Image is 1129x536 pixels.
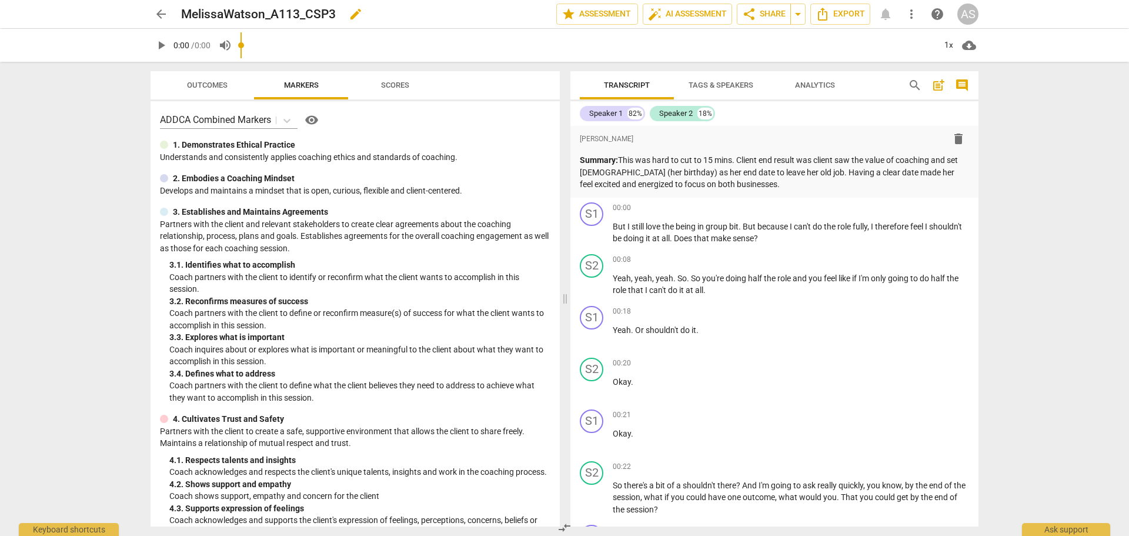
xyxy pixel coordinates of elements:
span: , [901,481,905,490]
span: really [817,481,839,490]
span: ? [736,481,742,490]
span: yeah [634,274,652,283]
span: doing [623,234,646,243]
span: Assessment [562,7,633,21]
strong: Summary: [580,155,618,165]
span: what [644,492,664,502]
span: outcome [743,492,775,502]
p: Coach partners with the client to define what the client believes they need to address to achieve... [169,379,550,404]
span: do [668,285,679,295]
p: 3. Establishes and Maintains Agreements [173,206,328,218]
span: So [677,274,687,283]
span: Analytics [795,81,835,89]
div: 3. 1. Identifies what to accomplish [169,259,550,271]
div: Change speaker [580,306,603,329]
span: , [652,274,656,283]
span: one [727,492,743,502]
span: to [910,274,920,283]
button: Sharing summary [790,4,806,25]
span: . [670,234,674,243]
span: and [793,274,809,283]
span: I [627,222,632,231]
span: end [934,492,950,502]
button: Export [810,4,870,25]
span: role [837,222,853,231]
span: would [799,492,823,502]
div: 3. 3. Explores what is important [169,331,550,344]
button: Play [151,35,172,56]
span: And [742,481,759,490]
span: 0:00 [173,41,189,50]
span: . [673,274,677,283]
span: I [925,222,929,231]
span: more_vert [904,7,918,21]
span: arrow_back [154,7,168,21]
span: you [671,492,686,502]
span: can't [649,285,668,295]
span: all [662,234,670,243]
span: I'm [759,481,771,490]
span: post_add [931,78,946,92]
button: AI Assessment [643,4,732,25]
span: Tags & Speakers [689,81,753,89]
span: arrow_drop_down [791,7,805,21]
span: the [916,481,929,490]
span: comment [955,78,969,92]
p: Partners with the client and relevant stakeholders to create clear agreements about the coaching ... [160,218,550,255]
span: 00:18 [613,307,631,317]
div: Ask support [1022,523,1110,536]
span: cloud_download [962,38,976,52]
div: 3. 2. Reconfirms measures of success [169,295,550,308]
span: Okay [613,429,631,438]
span: . [631,429,633,438]
span: of [944,481,954,490]
p: This was hard to cut to 15 mins. Client end result was client saw the value of coaching and set [... [580,154,969,191]
span: could [875,492,897,502]
span: / 0:00 [191,41,211,50]
span: of [950,492,957,502]
span: that [628,285,645,295]
span: bit [656,481,667,490]
span: volume_up [218,38,232,52]
h2: MelissaWatson_A113_CSP3 [181,7,336,22]
span: I'm [859,274,871,283]
span: the [613,505,626,514]
span: going [888,274,910,283]
span: role [613,285,628,295]
span: edit [349,7,363,21]
span: Scores [381,81,409,89]
span: love [646,222,662,231]
span: 00:21 [613,410,631,420]
span: visibility [305,113,319,127]
span: Does [674,234,694,243]
button: AS [957,4,978,25]
span: at [652,234,662,243]
span: can't [794,222,813,231]
button: Volume [215,35,236,56]
div: Change speaker [580,410,603,433]
span: get [897,492,910,502]
span: session [626,505,654,514]
span: there's [624,481,649,490]
span: if [852,274,859,283]
span: shouldn't [683,481,717,490]
button: Add summary [929,76,948,95]
span: , [640,492,644,502]
span: Share [742,7,786,21]
span: half [931,274,947,283]
span: it [692,325,696,335]
span: doing [726,274,748,283]
span: , [775,492,779,502]
p: Coach shows support, empathy and concern for the client [169,490,550,502]
span: , [631,274,634,283]
span: . [696,325,699,335]
div: Change speaker [580,254,603,278]
span: shouldn't [929,222,962,231]
button: Show/Hide comments [953,76,971,95]
div: Change speaker [580,358,603,381]
p: 2. Embodies a Coaching Mindset [173,172,295,185]
span: So [613,481,624,490]
button: Share [737,4,791,25]
span: could [686,492,708,502]
span: you're [702,274,726,283]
